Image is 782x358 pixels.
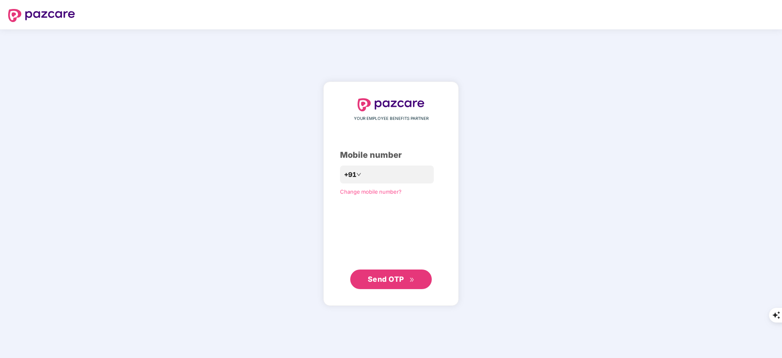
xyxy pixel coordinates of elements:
img: logo [358,98,424,111]
span: YOUR EMPLOYEE BENEFITS PARTNER [354,115,429,122]
span: down [356,172,361,177]
span: +91 [344,170,356,180]
img: logo [8,9,75,22]
span: double-right [409,277,415,283]
span: Send OTP [368,275,404,283]
button: Send OTPdouble-right [350,270,432,289]
a: Change mobile number? [340,188,402,195]
div: Mobile number [340,149,442,161]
